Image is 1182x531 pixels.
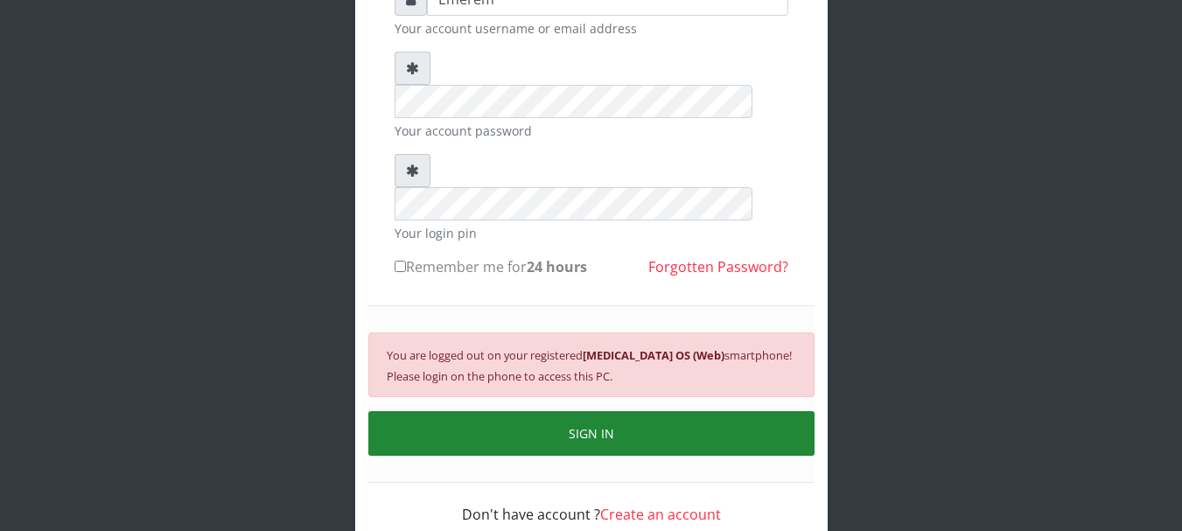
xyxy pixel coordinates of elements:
b: [MEDICAL_DATA] OS (Web) [583,347,724,363]
small: Your account password [395,122,788,140]
b: 24 hours [527,257,587,276]
small: Your account username or email address [395,19,788,38]
button: SIGN IN [368,411,815,456]
input: Remember me for24 hours [395,261,406,272]
small: You are logged out on your registered smartphone! Please login on the phone to access this PC. [387,347,792,384]
label: Remember me for [395,256,587,277]
a: Create an account [600,505,721,524]
small: Your login pin [395,224,788,242]
div: Don't have account ? [395,483,788,525]
a: Forgotten Password? [648,257,788,276]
